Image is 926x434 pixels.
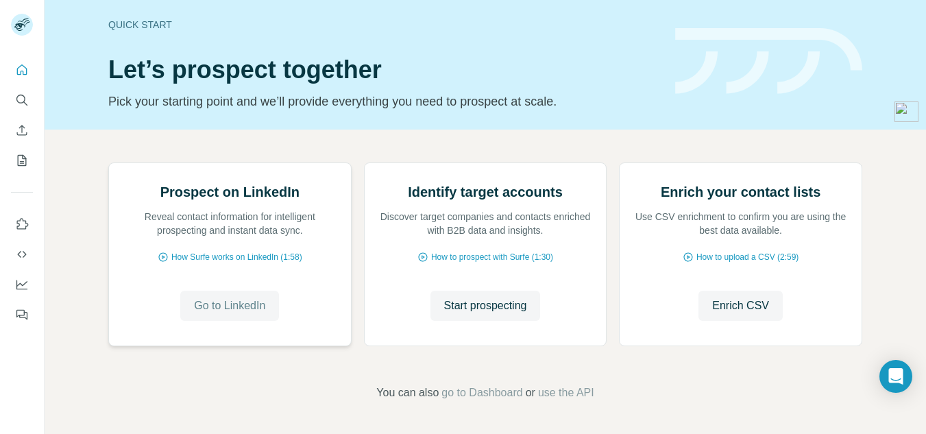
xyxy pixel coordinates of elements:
[698,291,783,321] button: Enrich CSV
[171,251,302,263] span: How Surfe works on LinkedIn (1:58)
[11,302,33,327] button: Feedback
[11,272,33,297] button: Dashboard
[160,182,300,202] h2: Prospect on LinkedIn
[11,118,33,143] button: Enrich CSV
[11,88,33,112] button: Search
[11,212,33,237] button: Use Surfe on LinkedIn
[879,360,912,393] div: Open Intercom Messenger
[108,92,659,111] p: Pick your starting point and we’ll provide everything you need to prospect at scale.
[376,385,439,401] span: You can also
[712,298,769,314] span: Enrich CSV
[180,291,279,321] button: Go to LinkedIn
[108,56,659,84] h1: Let’s prospect together
[661,182,820,202] h2: Enrich your contact lists
[408,182,563,202] h2: Identify target accounts
[441,385,522,401] button: go to Dashboard
[431,251,553,263] span: How to prospect with Surfe (1:30)
[194,298,265,314] span: Go to LinkedIn
[123,210,337,237] p: Reveal contact information for intelligent prospecting and instant data sync.
[675,28,862,95] img: banner
[894,101,918,122] img: logoController.png
[444,298,527,314] span: Start prospecting
[108,18,659,32] div: Quick start
[11,58,33,82] button: Quick start
[11,148,33,173] button: My lists
[696,251,799,263] span: How to upload a CSV (2:59)
[11,242,33,267] button: Use Surfe API
[538,385,594,401] button: use the API
[430,291,541,321] button: Start prospecting
[378,210,593,237] p: Discover target companies and contacts enriched with B2B data and insights.
[526,385,535,401] span: or
[633,210,848,237] p: Use CSV enrichment to confirm you are using the best data available.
